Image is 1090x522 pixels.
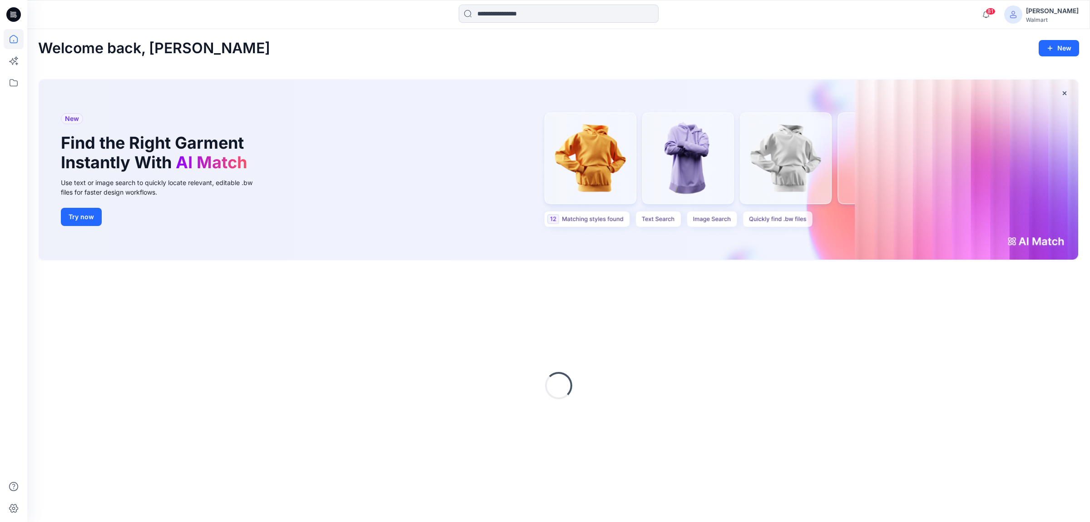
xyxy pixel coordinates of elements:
[1026,16,1079,23] div: Walmart
[38,40,270,57] h2: Welcome back, [PERSON_NAME]
[1039,40,1079,56] button: New
[1026,5,1079,16] div: [PERSON_NAME]
[65,113,79,124] span: New
[986,8,996,15] span: 81
[61,178,265,197] div: Use text or image search to quickly locate relevant, editable .bw files for faster design workflows.
[61,133,252,172] h1: Find the Right Garment Instantly With
[61,208,102,226] button: Try now
[176,152,247,172] span: AI Match
[1010,11,1017,18] svg: avatar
